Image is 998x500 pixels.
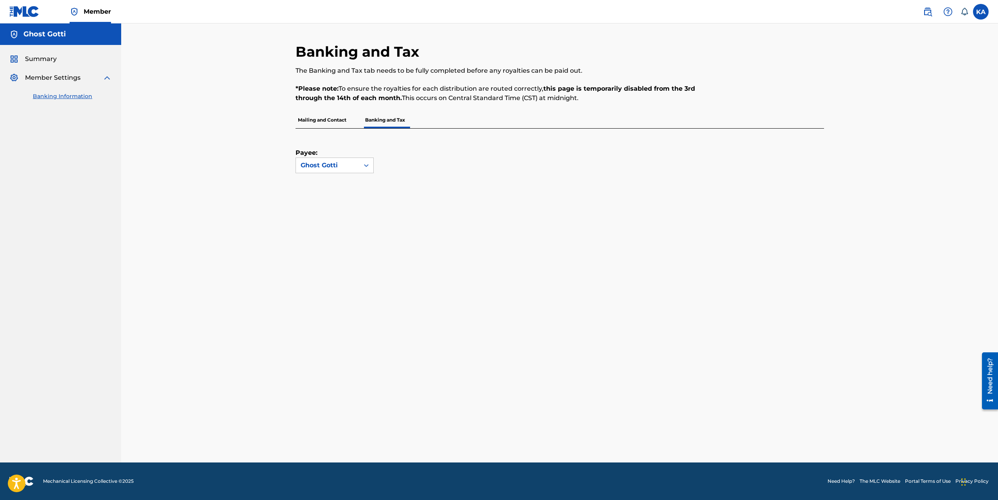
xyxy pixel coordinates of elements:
[955,478,989,485] a: Privacy Policy
[43,478,134,485] span: Mechanical Licensing Collective © 2025
[25,73,81,82] span: Member Settings
[102,73,112,82] img: expand
[976,349,998,412] iframe: Resource Center
[301,161,355,170] div: Ghost Gotti
[25,54,57,64] span: Summary
[296,199,805,392] iframe: Tipalti Iframe
[296,112,349,128] p: Mailing and Contact
[70,7,79,16] img: Top Rightsholder
[296,85,339,92] strong: *Please note:
[9,54,57,64] a: SummarySummary
[960,8,968,16] div: Notifications
[905,478,951,485] a: Portal Terms of Use
[23,30,66,39] h5: Ghost Gotti
[923,7,932,16] img: search
[33,92,112,100] a: Banking Information
[9,54,19,64] img: Summary
[860,478,900,485] a: The MLC Website
[943,7,953,16] img: help
[973,4,989,20] div: User Menu
[959,462,998,500] iframe: Chat Widget
[940,4,956,20] div: Help
[84,7,111,16] span: Member
[296,84,702,103] p: To ensure the royalties for each distribution are routed correctly, This occurs on Central Standa...
[961,470,966,494] div: Drag
[296,66,702,75] p: The Banking and Tax tab needs to be fully completed before any royalties can be paid out.
[296,85,695,102] strong: this page is temporarily disabled from the 3rd through the 14th of each month.
[9,6,39,17] img: MLC Logo
[296,148,335,158] label: Payee:
[363,112,407,128] p: Banking and Tax
[296,43,423,61] h2: Banking and Tax
[920,4,935,20] a: Public Search
[9,30,19,39] img: Accounts
[9,73,19,82] img: Member Settings
[9,477,34,486] img: logo
[828,478,855,485] a: Need Help?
